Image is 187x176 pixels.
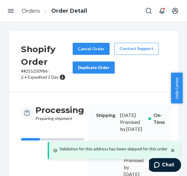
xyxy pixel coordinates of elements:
ol: breadcrumbs [17,2,92,20]
a: Order Detail [51,8,87,14]
button: Cancel Order [73,43,110,55]
h2: Shopify Order [21,43,73,68]
svg: close toast [170,147,176,153]
p: Shipping [96,112,115,119]
p: Validation for this address has been skipped for this order [59,146,167,152]
span: • [25,74,27,80]
button: Open notifications [156,5,168,17]
a: Orders [22,8,40,14]
h3: Processing [35,105,84,115]
button: Help Center [171,73,182,103]
iframe: Opens a widget where you can chat to one of our agents [149,158,181,173]
div: Duplicate Order [78,64,110,71]
span: Expedited 2 Day [28,74,59,80]
a: Contact Support [114,43,158,55]
button: Open Search Box [143,5,155,17]
div: Preparing shipment [35,105,84,121]
button: Open Navigation [5,5,17,17]
button: Duplicate Order [73,61,115,74]
p: Promised by [DATE] [120,119,143,133]
div: [DATE] [120,112,143,119]
p: # #255230986-2 [21,68,73,80]
p: On-Time [153,112,165,126]
button: Open account menu [169,5,181,17]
